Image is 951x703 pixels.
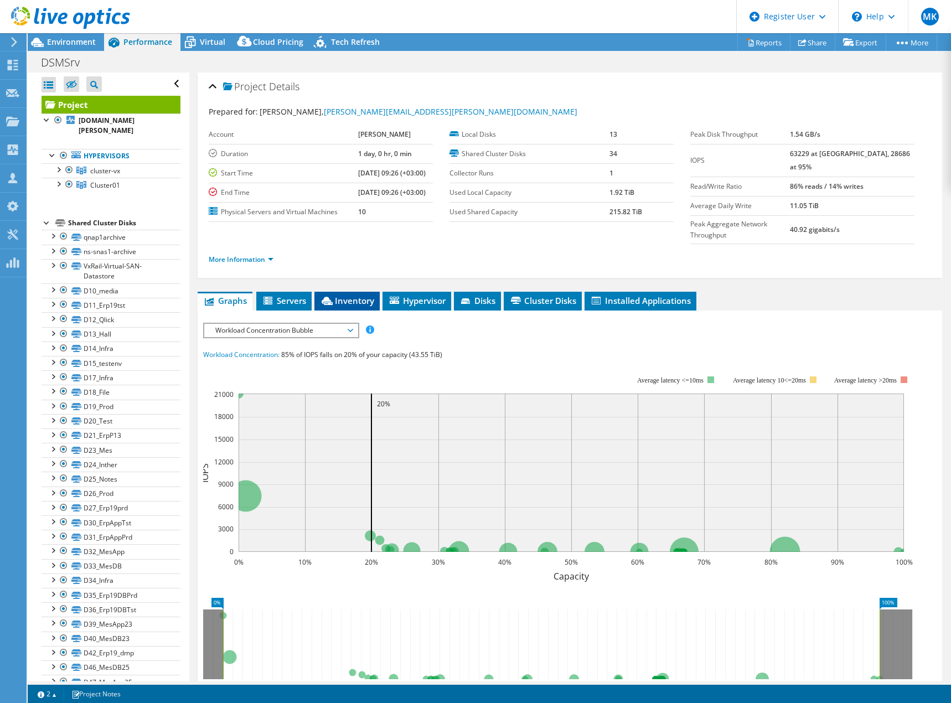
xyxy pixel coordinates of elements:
tspan: Average latency 10<=20ms [733,376,806,384]
a: More Information [209,255,273,264]
label: End Time [209,187,358,198]
text: 15000 [214,435,234,444]
a: Export [835,34,886,51]
text: 12000 [214,457,234,467]
b: 86% reads / 14% writes [790,182,864,191]
a: Hypervisors [42,149,180,163]
b: [PERSON_NAME] [358,130,411,139]
label: Used Local Capacity [449,187,610,198]
label: Peak Disk Throughput [690,129,790,140]
a: D15_testenv [42,356,180,370]
label: IOPS [690,155,790,166]
label: Start Time [209,168,358,179]
span: MK [921,8,939,25]
label: Prepared for: [209,106,258,117]
span: Inventory [320,295,374,306]
b: [DOMAIN_NAME][PERSON_NAME] [79,116,135,135]
a: Cluster01 [42,178,180,192]
text: 40% [498,557,511,567]
a: D20_Test [42,414,180,428]
label: Physical Servers and Virtual Machines [209,206,358,218]
label: Local Disks [449,129,610,140]
a: D24_Inther [42,457,180,472]
a: qnap1archive [42,230,180,244]
text: 6000 [218,502,234,511]
span: Project [223,81,266,92]
a: D30_ErpAppTst [42,515,180,530]
a: [DOMAIN_NAME][PERSON_NAME] [42,113,180,138]
text: 20% [377,399,390,409]
a: D10_media [42,283,180,298]
a: VxRail-Virtual-SAN-Datastore [42,259,180,283]
a: D17_Infra [42,370,180,385]
a: D46_MesDB25 [42,660,180,675]
b: 1.92 TiB [609,188,634,197]
label: Shared Cluster Disks [449,148,610,159]
span: Installed Applications [590,295,691,306]
a: D47_MesApp25 [42,675,180,689]
span: Environment [47,37,96,47]
a: D26_Prod [42,487,180,501]
b: 1.54 GB/s [790,130,820,139]
span: [PERSON_NAME], [260,106,577,117]
b: 34 [609,149,617,158]
text: 10% [298,557,312,567]
span: 85% of IOPS falls on 20% of your capacity (43.55 TiB) [281,350,442,359]
a: D33_MesDB [42,559,180,573]
text: IOPS [199,463,211,482]
span: Graphs [203,295,247,306]
a: Project [42,96,180,113]
a: D32_MesApp [42,544,180,559]
a: D11_Erp19tst [42,298,180,312]
a: ns-snas1-archive [42,245,180,259]
b: 63229 at [GEOGRAPHIC_DATA], 28686 at 95% [790,149,910,172]
a: D40_MesDB23 [42,632,180,646]
b: 1 [609,168,613,178]
span: Workload Concentration Bubble [210,324,352,337]
label: Used Shared Capacity [449,206,610,218]
span: Disks [459,295,495,306]
a: D14_Infra [42,342,180,356]
text: Capacity [554,570,590,582]
a: D23_Mes [42,443,180,457]
span: Hypervisor [388,295,446,306]
a: D18_File [42,385,180,399]
span: Tech Refresh [331,37,380,47]
label: Average Daily Write [690,200,790,211]
tspan: Average latency <=10ms [637,376,704,384]
text: 90% [831,557,844,567]
a: D34_Infra [42,573,180,588]
a: D42_Erp19_dmp [42,646,180,660]
span: Servers [262,295,306,306]
a: More [886,34,937,51]
a: D27_Erp19prd [42,501,180,515]
a: D36_Erp19DBTst [42,602,180,617]
span: Cloud Pricing [253,37,303,47]
b: 11.05 TiB [790,201,819,210]
a: D19_Prod [42,400,180,414]
b: 10 [358,207,366,216]
b: 40.92 gigabits/s [790,225,840,234]
div: Shared Cluster Disks [68,216,180,230]
text: 18000 [214,412,234,421]
text: 21000 [214,390,234,399]
text: 20% [365,557,378,567]
label: Duration [209,148,358,159]
text: Average latency >20ms [834,376,897,384]
b: 13 [609,130,617,139]
a: D12_Qlick [42,312,180,327]
a: D39_MesApp23 [42,617,180,631]
a: Project Notes [64,687,128,701]
text: 80% [764,557,778,567]
text: 100% [895,557,912,567]
span: Virtual [200,37,225,47]
a: D13_Hall [42,327,180,342]
label: Read/Write Ratio [690,181,790,192]
b: 215.82 TiB [609,207,642,216]
b: 1 day, 0 hr, 0 min [358,149,412,158]
a: Share [790,34,835,51]
label: Collector Runs [449,168,610,179]
text: 50% [565,557,578,567]
b: [DATE] 09:26 (+03:00) [358,188,426,197]
svg: \n [852,12,862,22]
